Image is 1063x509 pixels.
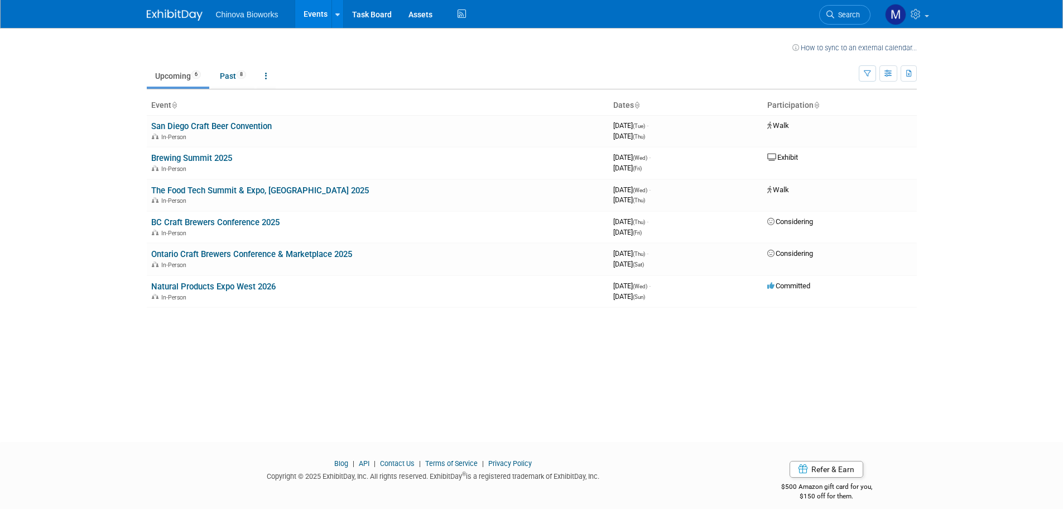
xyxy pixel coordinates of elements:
span: Walk [767,121,789,130]
a: ​​Brewing Summit 2025 [151,153,232,163]
span: Walk [767,185,789,194]
span: [DATE] [613,153,651,161]
span: In-Person [161,165,190,173]
span: [DATE] [613,164,642,172]
span: - [647,249,648,258]
a: Blog [334,459,348,468]
a: Sort by Participation Type [814,101,819,110]
span: In-Person [161,294,190,301]
div: $150 off for them. [737,492,917,501]
span: Considering [767,217,813,226]
a: Ontario Craft Brewers Conference & Marketplace 2025 [151,249,352,259]
span: | [416,459,424,468]
span: [DATE] [613,292,645,301]
span: [DATE] [613,249,648,258]
span: In-Person [161,261,190,269]
img: In-Person Event [152,230,158,235]
span: - [647,121,648,130]
a: Search [819,5,870,25]
span: Chinova Bioworks [216,10,278,19]
span: - [647,217,648,226]
span: (Wed) [633,283,647,289]
span: (Tue) [633,123,645,129]
span: (Wed) [633,187,647,193]
span: (Thu) [633,219,645,225]
a: Past8 [211,65,254,87]
span: (Thu) [633,251,645,257]
span: [DATE] [613,217,648,226]
span: 6 [191,70,201,79]
span: (Wed) [633,155,647,161]
a: Upcoming6 [147,65,209,87]
img: In-Person Event [152,294,158,299]
a: Natural Products Expo West 2026 [151,282,276,292]
a: Privacy Policy [488,459,532,468]
span: - [649,185,651,194]
img: In-Person Event [152,134,158,139]
img: In-Person Event [152,197,158,203]
span: - [649,282,651,290]
span: Exhibit [767,153,798,161]
span: In-Person [161,197,190,204]
span: Considering [767,249,813,258]
img: ExhibitDay [147,9,203,21]
a: Sort by Start Date [634,101,639,110]
div: $500 Amazon gift card for you, [737,475,917,501]
span: | [479,459,487,468]
a: San Diego Craft Beer Convention [151,121,272,131]
a: Sort by Event Name [171,101,177,110]
img: In-Person Event [152,165,158,171]
div: Copyright © 2025 ExhibitDay, Inc. All rights reserved. ExhibitDay is a registered trademark of Ex... [147,469,720,482]
span: (Sat) [633,261,644,268]
a: How to sync to an external calendar... [792,44,917,52]
span: (Sun) [633,294,645,300]
span: In-Person [161,230,190,237]
span: [DATE] [613,260,644,268]
a: The Food Tech Summit & Expo, [GEOGRAPHIC_DATA] 2025 [151,185,369,196]
span: [DATE] [613,185,651,194]
span: In-Person [161,134,190,141]
span: Search [834,11,860,19]
span: 8 [237,70,246,79]
th: Participation [763,96,917,115]
img: Marcus Brown [885,4,906,25]
span: (Thu) [633,134,645,140]
a: BC Craft Brewers Conference 2025 [151,217,280,227]
sup: ® [462,471,466,477]
span: (Fri) [633,230,642,236]
span: | [350,459,357,468]
span: [DATE] [613,132,645,140]
a: Contact Us [380,459,415,468]
span: Committed [767,282,810,290]
span: | [371,459,378,468]
span: (Thu) [633,197,645,203]
a: Refer & Earn [790,461,863,478]
span: - [649,153,651,161]
span: [DATE] [613,121,648,130]
a: API [359,459,369,468]
span: (Fri) [633,165,642,172]
a: Terms of Service [425,459,478,468]
span: [DATE] [613,228,642,236]
span: [DATE] [613,196,645,204]
th: Event [147,96,609,115]
img: In-Person Event [152,261,158,267]
span: [DATE] [613,282,651,290]
th: Dates [609,96,763,115]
